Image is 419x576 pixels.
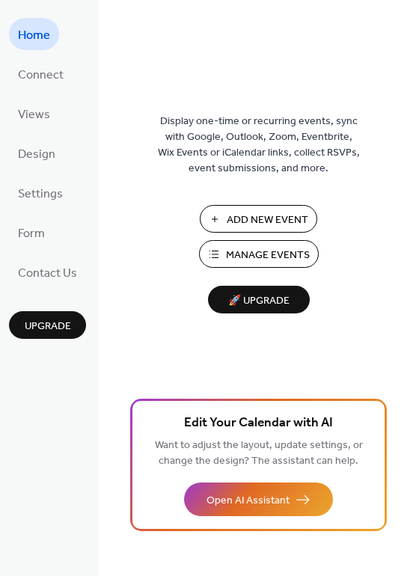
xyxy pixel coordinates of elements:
[18,143,55,166] span: Design
[9,137,64,169] a: Design
[200,205,317,233] button: Add New Event
[9,216,54,248] a: Form
[226,248,310,263] span: Manage Events
[9,177,72,209] a: Settings
[18,222,45,245] span: Form
[217,291,301,311] span: 🚀 Upgrade
[184,482,333,516] button: Open AI Assistant
[9,311,86,339] button: Upgrade
[227,212,308,228] span: Add New Event
[207,493,290,509] span: Open AI Assistant
[208,286,310,313] button: 🚀 Upgrade
[158,114,360,177] span: Display one-time or recurring events, sync with Google, Outlook, Zoom, Eventbrite, Wix Events or ...
[184,413,333,434] span: Edit Your Calendar with AI
[9,256,86,288] a: Contact Us
[155,435,363,471] span: Want to adjust the layout, update settings, or change the design? The assistant can help.
[9,97,59,129] a: Views
[199,240,319,268] button: Manage Events
[9,18,59,50] a: Home
[18,24,50,47] span: Home
[18,262,77,285] span: Contact Us
[18,103,50,126] span: Views
[25,319,71,334] span: Upgrade
[9,58,73,90] a: Connect
[18,64,64,87] span: Connect
[18,183,63,206] span: Settings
